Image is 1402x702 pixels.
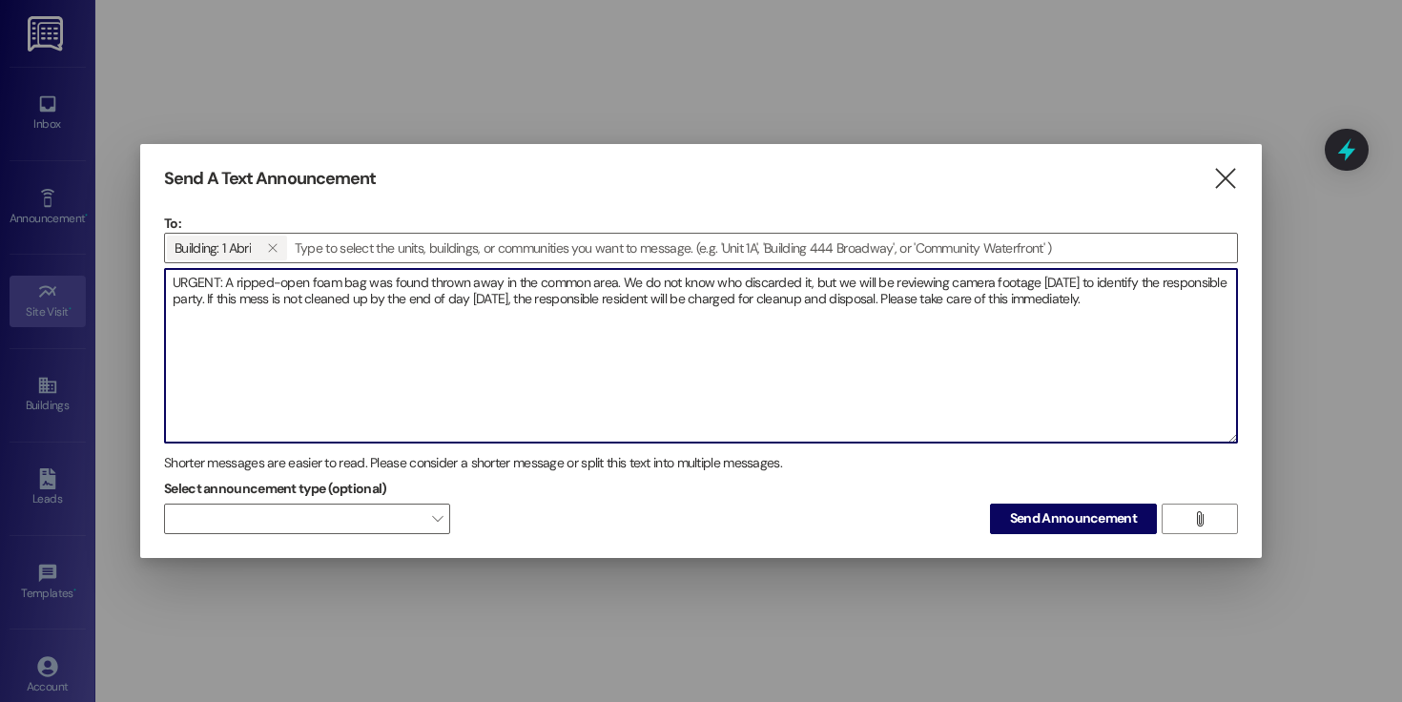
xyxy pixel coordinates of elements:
span: Building: 1 Abri [175,236,251,260]
div: Shorter messages are easier to read. Please consider a shorter message or split this text into mu... [164,453,1238,473]
i:  [1192,511,1206,526]
button: Building: 1 Abri [258,236,287,260]
span: Send Announcement [1010,508,1137,528]
button: Send Announcement [990,504,1157,534]
i:  [1212,169,1238,189]
div: URGENT: A ripped-open foam bag was found thrown away in the common area. We do not know who disca... [164,268,1238,444]
input: Type to select the units, buildings, or communities you want to message. (e.g. 'Unit 1A', 'Buildi... [289,234,1237,262]
label: Select announcement type (optional) [164,474,387,504]
p: To: [164,214,1238,233]
i:  [267,240,278,256]
h3: Send A Text Announcement [164,168,376,190]
textarea: URGENT: A ripped-open foam bag was found thrown away in the common area. We do not know who disca... [165,269,1237,443]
